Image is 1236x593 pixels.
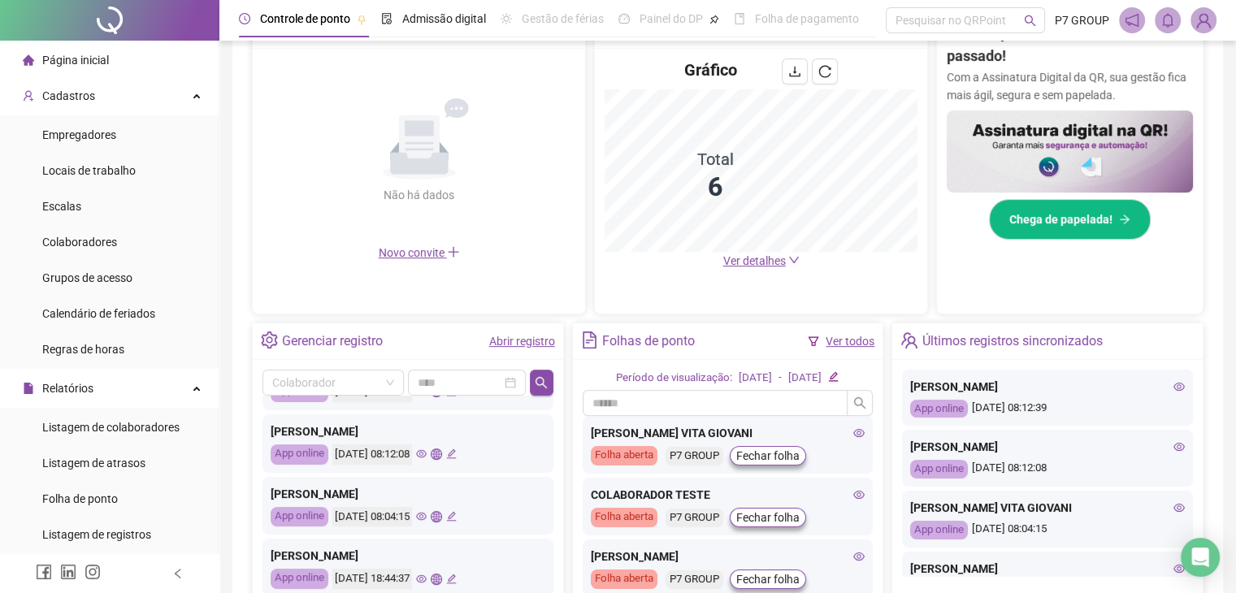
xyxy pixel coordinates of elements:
div: [PERSON_NAME] [910,438,1185,456]
span: Locais de trabalho [42,164,136,177]
span: Fechar folha [736,447,800,465]
span: Gestão de férias [522,12,604,25]
span: sun [501,13,512,24]
span: Admissão digital [402,12,486,25]
span: Chega de papelada! [1009,210,1112,228]
div: P7 GROUP [666,447,723,465]
span: filter [808,335,819,347]
div: App online [910,521,968,539]
div: App online [910,400,968,418]
span: eye [416,574,427,584]
span: Escalas [42,200,81,213]
div: [PERSON_NAME] [591,548,865,565]
div: [DATE] 08:12:08 [910,460,1185,478]
h2: Assinar ponto na mão? Isso ficou no passado! [947,22,1193,68]
a: Ver detalhes down [723,254,800,267]
div: [DATE] 18:44:37 [332,569,412,589]
div: App online [271,569,328,589]
div: P7 GROUP [666,570,723,589]
div: Folha aberta [591,569,657,589]
span: eye [853,427,865,439]
span: global [431,448,441,459]
span: Listagem de atrasos [42,457,145,470]
div: [PERSON_NAME] [910,560,1185,578]
button: Chega de papelada! [989,199,1151,240]
div: [DATE] [739,370,772,387]
span: Listagem de colaboradores [42,421,180,434]
div: Open Intercom Messenger [1181,538,1220,577]
span: file-text [581,331,598,348]
span: home [23,54,34,66]
span: plus [447,245,460,258]
span: Colaboradores [42,236,117,249]
h4: Gráfico [684,58,737,81]
span: book [734,13,745,24]
span: Relatórios [42,382,93,395]
div: App online [271,507,328,527]
span: Grupos de acesso [42,271,132,284]
div: App online [910,460,968,478]
span: Novo convite [379,246,460,259]
span: eye [853,489,865,500]
span: notification [1125,13,1139,28]
button: Fechar folha [730,569,806,589]
p: Com a Assinatura Digital da QR, sua gestão fica mais ágil, segura e sem papelada. [947,68,1193,104]
div: COLABORADOR TESTE [591,486,865,504]
span: search [1024,15,1036,27]
span: eye [416,511,427,522]
span: global [431,511,441,522]
button: Fechar folha [730,446,806,465]
span: search [853,396,866,409]
button: Fechar folha [730,508,806,527]
span: Calendário de feriados [42,307,155,320]
span: edit [828,371,839,382]
span: reload [818,65,831,78]
a: Ver todos [826,335,874,348]
div: [DATE] 08:04:15 [332,507,412,527]
div: Últimos registros sincronizados [922,327,1103,355]
div: Não há dados [345,186,494,204]
span: Cadastros [42,89,95,102]
span: pushpin [357,15,366,24]
span: setting [261,331,278,348]
span: Fechar folha [736,509,800,526]
span: team [900,331,917,348]
span: eye [853,551,865,562]
span: edit [446,448,457,459]
span: Controle de ponto [260,12,350,25]
div: [PERSON_NAME] VITA GIOVANI [591,424,865,442]
div: Folhas de ponto [602,327,695,355]
img: 94453 [1191,8,1216,32]
div: [PERSON_NAME] VITA GIOVANI [910,499,1185,517]
span: eye [416,448,427,459]
span: Painel do DP [640,12,703,25]
span: Folha de ponto [42,492,118,505]
span: user-add [23,90,34,102]
div: Período de visualização: [616,370,732,387]
div: [DATE] [788,370,822,387]
span: eye [1173,502,1185,513]
span: file [23,383,34,394]
div: [DATE] 08:12:39 [910,400,1185,418]
span: arrow-right [1119,214,1130,225]
span: dashboard [618,13,630,24]
div: Gerenciar registro [282,327,383,355]
span: Fechar folha [736,570,800,588]
div: [DATE] 08:04:15 [910,521,1185,539]
span: download [788,65,801,78]
div: [DATE] 08:12:08 [332,444,412,465]
span: search [535,376,548,389]
div: [PERSON_NAME] [271,485,545,503]
span: edit [446,511,457,522]
span: eye [1173,381,1185,392]
span: Ver detalhes [723,254,786,267]
span: edit [446,574,457,584]
div: Folha aberta [591,508,657,527]
span: instagram [85,564,101,580]
span: bell [1160,13,1175,28]
span: Listagem de registros [42,528,151,541]
div: P7 GROUP [666,509,723,527]
span: left [172,568,184,579]
div: Folha aberta [591,446,657,465]
span: facebook [36,564,52,580]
